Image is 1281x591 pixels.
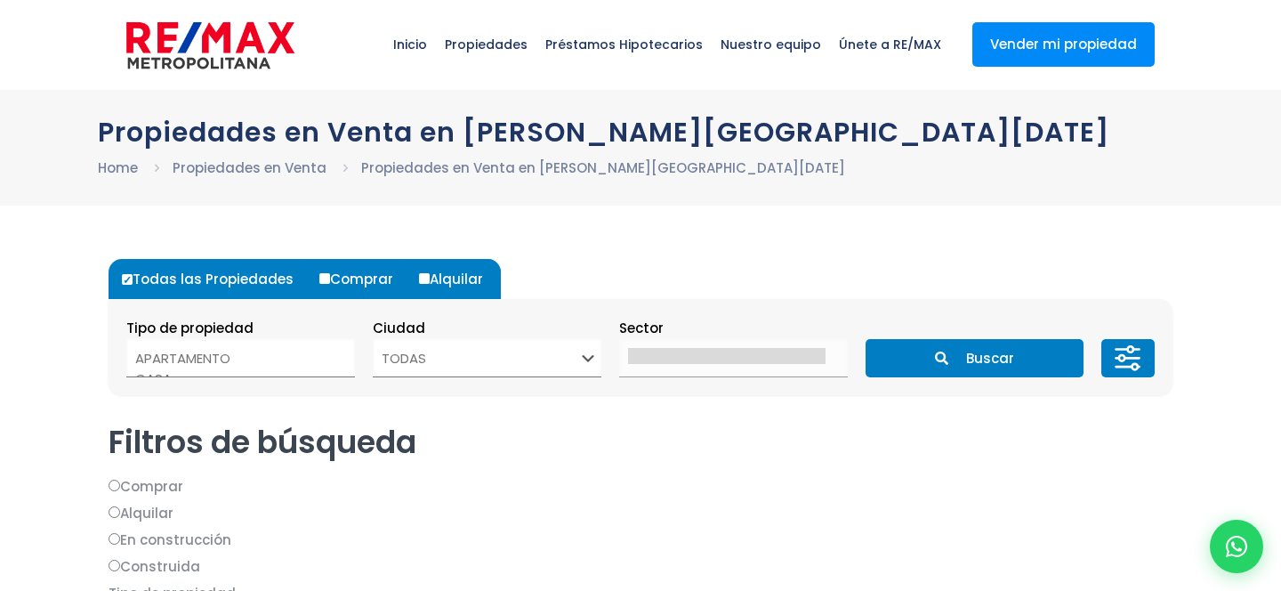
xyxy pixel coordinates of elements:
h1: Propiedades en Venta en [PERSON_NAME][GEOGRAPHIC_DATA][DATE] [98,117,1183,148]
input: Construida [109,560,120,571]
label: Construida [109,555,1172,578]
span: Propiedades [436,18,536,71]
a: Home [98,158,138,177]
label: Comprar [109,475,1172,498]
span: Préstamos Hipotecarios [536,18,712,71]
button: Buscar [866,339,1083,377]
a: Vender mi propiedad [972,22,1155,67]
option: APARTAMENTO [135,348,333,368]
input: Comprar [109,480,120,491]
label: Alquilar [415,259,501,299]
option: CASA [135,368,333,389]
a: Propiedades en Venta [173,158,326,177]
span: Ciudad [373,319,425,337]
label: En construcción [109,529,1172,551]
h2: Filtros de búsqueda [109,422,1172,462]
label: Comprar [315,259,411,299]
input: En construcción [109,533,120,545]
span: Tipo de propiedad [126,319,254,337]
span: Inicio [384,18,436,71]
input: Comprar [319,273,330,284]
label: Alquilar [109,502,1172,524]
span: Sector [619,319,664,337]
a: Propiedades en Venta en [PERSON_NAME][GEOGRAPHIC_DATA][DATE] [361,158,845,177]
input: Alquilar [419,273,430,284]
span: Únete a RE/MAX [830,18,950,71]
input: Alquilar [109,506,120,518]
input: Todas las Propiedades [122,274,133,285]
img: remax-metropolitana-logo [126,19,294,72]
label: Todas las Propiedades [117,259,311,299]
span: Nuestro equipo [712,18,830,71]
